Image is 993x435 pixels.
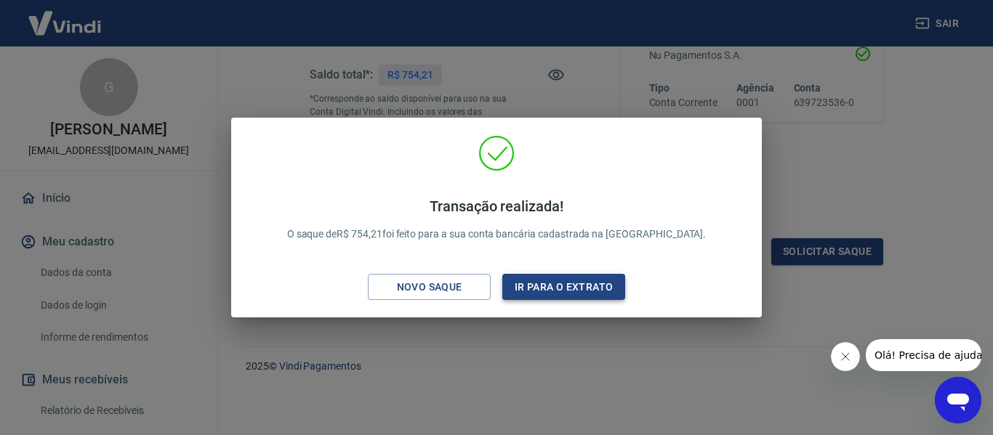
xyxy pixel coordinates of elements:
p: O saque de R$ 754,21 foi feito para a sua conta bancária cadastrada na [GEOGRAPHIC_DATA]. [287,198,707,242]
iframe: Fechar mensagem [831,342,860,371]
iframe: Mensagem da empresa [866,339,981,371]
button: Ir para o extrato [502,274,625,301]
iframe: Botão para abrir a janela de mensagens [935,377,981,423]
button: Novo saque [368,274,491,301]
div: Novo saque [379,278,480,296]
h4: Transação realizada! [287,198,707,215]
span: Olá! Precisa de ajuda? [9,10,122,22]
